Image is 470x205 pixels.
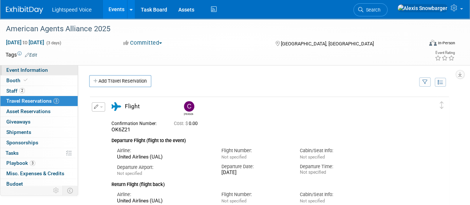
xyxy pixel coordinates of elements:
[184,112,193,116] div: Casey Cooney
[117,147,210,154] div: Airline:
[6,98,59,104] span: Travel Reservations
[6,39,45,46] span: [DATE] [DATE]
[300,154,325,160] span: Not specified
[221,154,246,160] span: Not specified
[6,77,29,83] span: Booth
[6,88,25,94] span: Staff
[300,147,367,154] div: Cabin/Seat Info:
[0,65,78,75] a: Event Information
[422,80,428,85] i: Filter by Traveler
[182,101,195,116] div: Casey Cooney
[363,7,380,13] span: Search
[6,129,31,135] span: Shipments
[89,75,151,87] a: Add Travel Reservation
[300,191,367,198] div: Cabin/Seat Info:
[0,148,78,158] a: Tasks
[52,7,92,13] span: Lightspeed Voice
[0,169,78,179] a: Misc. Expenses & Credits
[111,177,419,188] div: Return Flight (flight back)
[0,76,78,86] a: Booth
[0,138,78,148] a: Sponsorships
[111,119,163,126] div: Confirmation Number:
[281,41,373,47] span: [GEOGRAPHIC_DATA], [GEOGRAPHIC_DATA]
[300,163,367,170] div: Departure Time:
[429,40,437,46] img: Format-Inperson.png
[221,163,289,170] div: Departure Date:
[435,51,455,55] div: Event Rating
[6,160,35,166] span: Playbook
[63,186,78,195] td: Toggle Event Tabs
[121,39,165,47] button: Committed
[6,108,51,114] span: Asset Reservations
[0,86,78,96] a: Staff2
[6,170,64,176] span: Misc. Expenses & Credits
[389,39,455,50] div: Event Format
[6,67,48,73] span: Event Information
[117,164,210,171] div: Departure Airport:
[0,158,78,168] a: Playbook3
[174,121,201,126] span: 0.00
[438,40,455,46] div: In-Person
[0,179,78,189] a: Budget
[184,101,194,112] img: Casey Cooney
[117,198,210,204] div: United Airlines (UAL)
[19,88,25,93] span: 2
[0,106,78,116] a: Asset Reservations
[221,191,289,198] div: Flight Number:
[117,154,210,160] div: United Airlines (UAL)
[125,103,140,110] span: Flight
[0,96,78,106] a: Travel Reservations3
[6,150,19,156] span: Tasks
[3,22,417,36] div: American Agents Alliance 2025
[6,119,30,125] span: Giveaways
[397,4,448,12] img: Alexis Snowbarger
[111,102,121,111] i: Flight
[6,6,43,14] img: ExhibitDay
[22,39,29,45] span: to
[54,98,59,104] span: 3
[117,171,142,176] span: Not specified
[46,41,61,45] span: (3 days)
[174,121,189,126] span: Cost: $
[0,117,78,127] a: Giveaways
[353,3,388,16] a: Search
[221,170,289,176] div: [DATE]
[221,147,289,154] div: Flight Number:
[6,51,37,58] td: Tags
[440,102,444,109] i: Click and drag to move item
[111,126,130,132] span: OK6Z21
[24,78,27,82] i: Booth reservation complete
[300,170,367,175] div: Not specified
[111,133,419,144] div: Departure Flight (flight to the event)
[6,181,23,187] span: Budget
[221,198,246,204] span: Not specified
[300,198,325,204] span: Not specified
[25,52,37,58] a: Edit
[30,160,35,166] span: 3
[117,191,210,198] div: Airline:
[0,127,78,137] a: Shipments
[50,186,63,195] td: Personalize Event Tab Strip
[6,140,38,145] span: Sponsorships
